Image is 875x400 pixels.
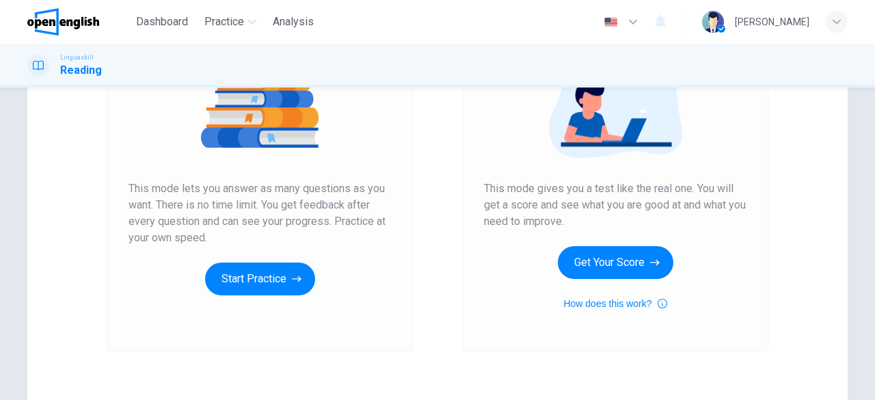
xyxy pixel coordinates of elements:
[60,62,102,79] h1: Reading
[602,17,619,27] img: en
[131,10,193,34] button: Dashboard
[27,8,131,36] a: OpenEnglish logo
[204,14,244,30] span: Practice
[60,53,94,62] span: Linguaskill
[267,10,319,34] button: Analysis
[484,181,746,230] span: This mode gives you a test like the real one. You will get a score and see what you are good at a...
[136,14,188,30] span: Dashboard
[702,11,724,33] img: Profile picture
[273,14,314,30] span: Analysis
[129,181,391,246] span: This mode lets you answer as many questions as you want. There is no time limit. You get feedback...
[205,263,315,295] button: Start Practice
[735,14,809,30] div: [PERSON_NAME]
[558,246,673,279] button: Get Your Score
[27,8,99,36] img: OpenEnglish logo
[563,295,667,312] button: How does this work?
[199,10,262,34] button: Practice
